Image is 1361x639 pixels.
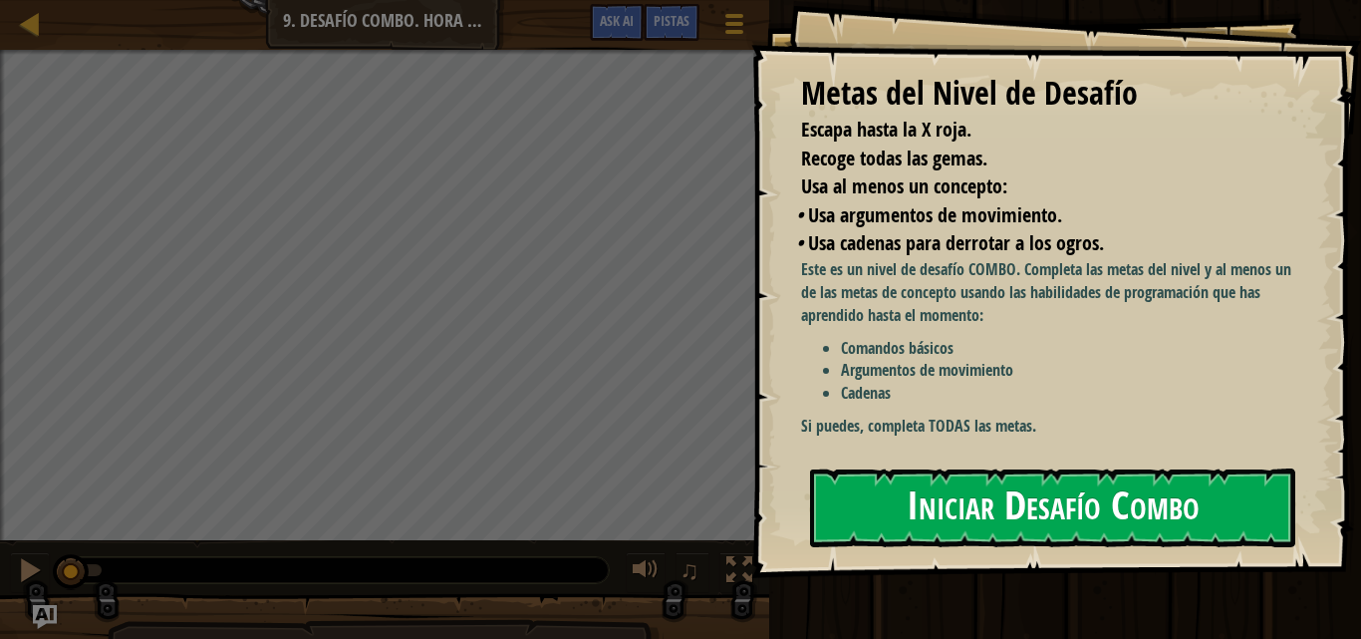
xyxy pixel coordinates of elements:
[626,552,666,593] button: Ajustar el volúmen
[801,172,1007,199] span: Usa al menos un concepto:
[841,337,1306,360] li: Comandos básicos
[808,229,1104,256] span: Usa cadenas para derrotar a los ogros.
[801,145,987,171] span: Recoge todas las gemas.
[10,552,50,593] button: Ctrl + P: Pause
[600,11,634,30] span: Ask AI
[709,4,759,51] button: Mostrar menú de juego
[676,552,709,593] button: ♫
[654,11,689,30] span: Pistas
[810,469,1295,547] button: Iniciar Desafío Combo
[841,382,1306,405] li: Cadenas
[33,605,57,629] button: Ask AI
[841,359,1306,382] li: Argumentos de movimiento
[796,229,803,256] i: •
[801,71,1291,117] div: Metas del Nivel de Desafío
[796,201,803,228] i: •
[776,172,1286,201] li: Usa al menos un concepto:
[796,201,1286,230] li: Usa argumentos de movimiento.
[808,201,1062,228] span: Usa argumentos de movimiento.
[719,552,759,593] button: Cambia a pantalla completa.
[801,415,1306,438] p: Si puedes, completa TODAS las metas.
[796,229,1286,258] li: Usa cadenas para derrotar a los ogros.
[590,4,644,41] button: Ask AI
[801,116,971,143] span: Escapa hasta la X roja.
[680,555,699,585] span: ♫
[776,116,1286,145] li: Escapa hasta la X roja.
[801,258,1306,327] p: Este es un nivel de desafío COMBO. Completa las metas del nivel y al menos una de las metas de co...
[776,145,1286,173] li: Recoge todas las gemas.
